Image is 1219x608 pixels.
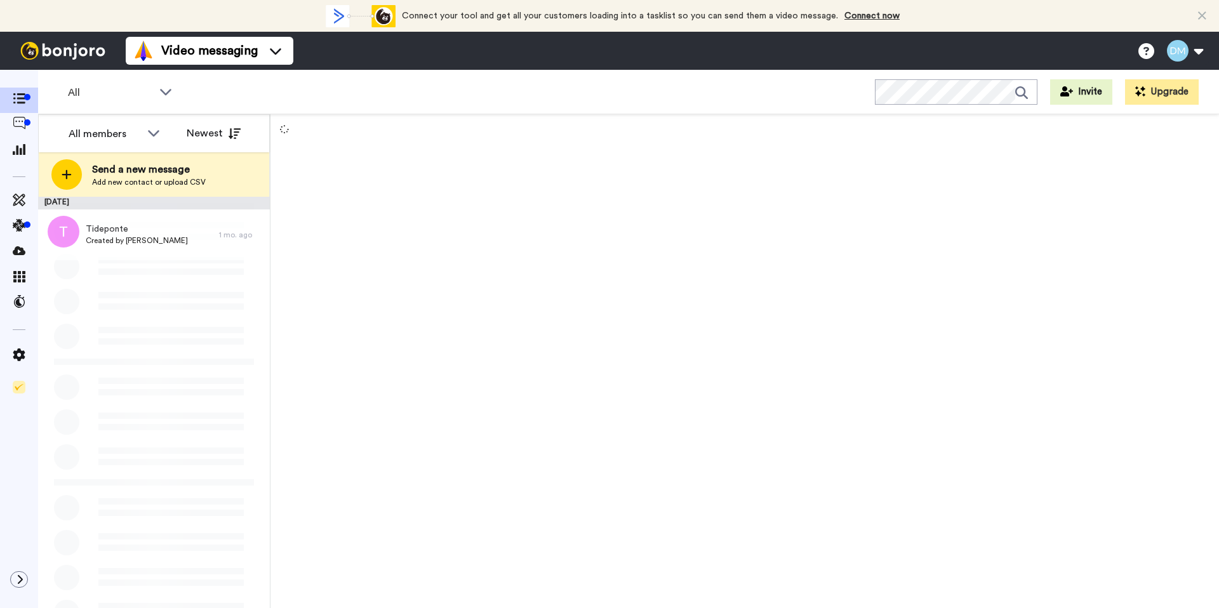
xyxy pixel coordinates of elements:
button: Newest [177,121,250,146]
img: bj-logo-header-white.svg [15,42,110,60]
div: 1 mo. ago [219,230,263,240]
button: Upgrade [1125,79,1199,105]
img: vm-color.svg [133,41,154,61]
div: All members [69,126,141,142]
a: Connect now [844,11,900,20]
span: Tideponte [86,223,188,235]
span: Connect your tool and get all your customers loading into a tasklist so you can send them a video... [402,11,838,20]
span: Send a new message [92,162,206,177]
span: All [68,85,153,100]
div: [DATE] [38,197,270,209]
span: Created by [PERSON_NAME] [86,235,188,246]
button: Invite [1050,79,1112,105]
span: Add new contact or upload CSV [92,177,206,187]
img: Checklist.svg [13,381,25,393]
div: animation [326,5,396,27]
img: t.png [48,216,79,248]
span: Video messaging [161,42,258,60]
